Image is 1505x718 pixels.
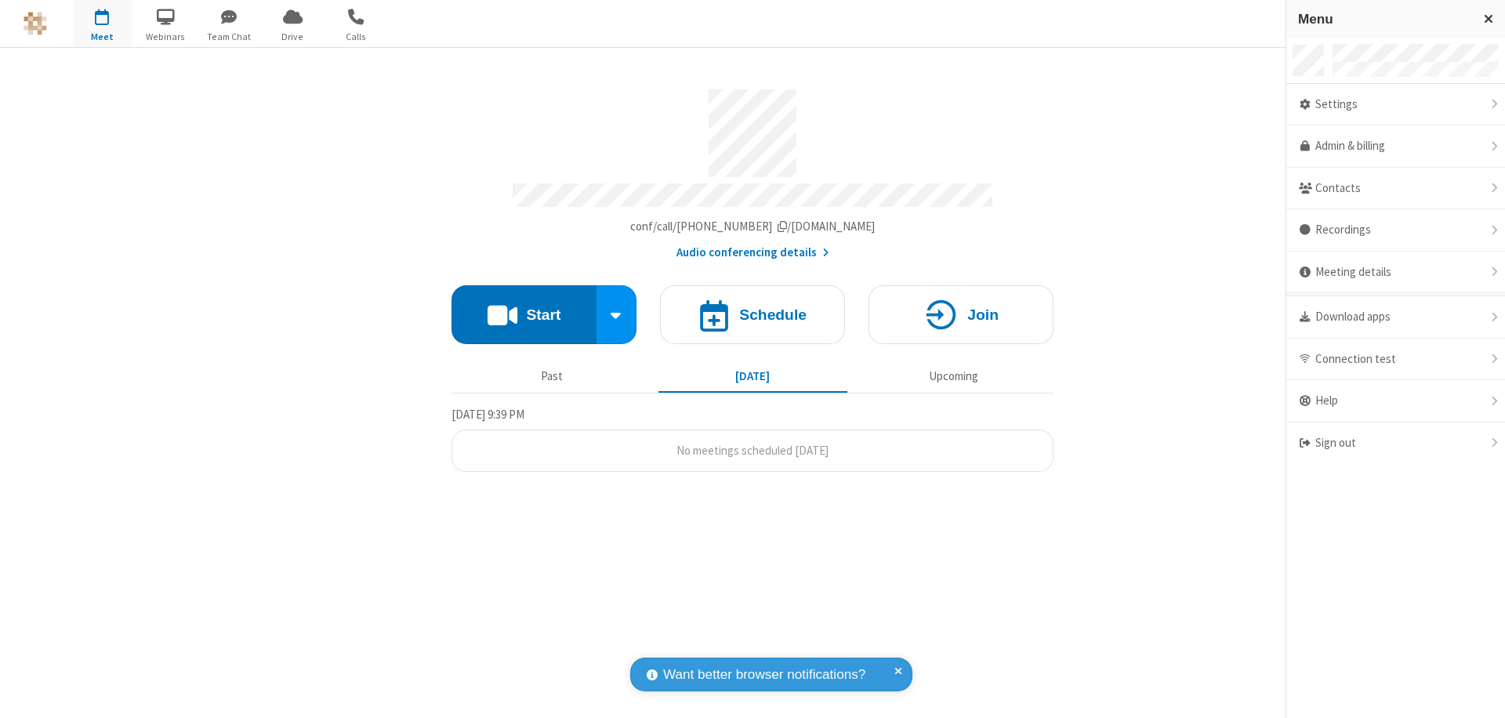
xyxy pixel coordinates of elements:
span: Team Chat [200,30,259,44]
span: Drive [263,30,322,44]
span: Calls [327,30,386,44]
div: Contacts [1286,168,1505,210]
div: Sign out [1286,422,1505,464]
section: Today's Meetings [451,405,1053,473]
button: Schedule [660,285,845,344]
span: Copy my meeting room link [630,219,876,234]
div: Help [1286,380,1505,422]
div: Start conference options [597,285,637,344]
h4: Join [967,307,999,322]
a: Admin & billing [1286,125,1505,168]
span: Meet [73,30,132,44]
button: Copy my meeting room linkCopy my meeting room link [630,218,876,236]
button: [DATE] [658,361,847,391]
span: Want better browser notifications? [663,665,865,685]
div: Recordings [1286,209,1505,252]
h3: Menu [1298,12,1470,27]
img: QA Selenium DO NOT DELETE OR CHANGE [24,12,47,35]
h4: Start [526,307,560,322]
button: Start [451,285,597,344]
span: Webinars [136,30,195,44]
button: Past [458,361,647,391]
button: Audio conferencing details [676,244,829,262]
section: Account details [451,78,1053,262]
div: Connection test [1286,339,1505,381]
span: [DATE] 9:39 PM [451,407,524,422]
span: No meetings scheduled [DATE] [676,443,829,458]
div: Meeting details [1286,252,1505,294]
div: Settings [1286,84,1505,126]
h4: Schedule [739,307,807,322]
div: Download apps [1286,296,1505,339]
button: Upcoming [859,361,1048,391]
button: Join [869,285,1053,344]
